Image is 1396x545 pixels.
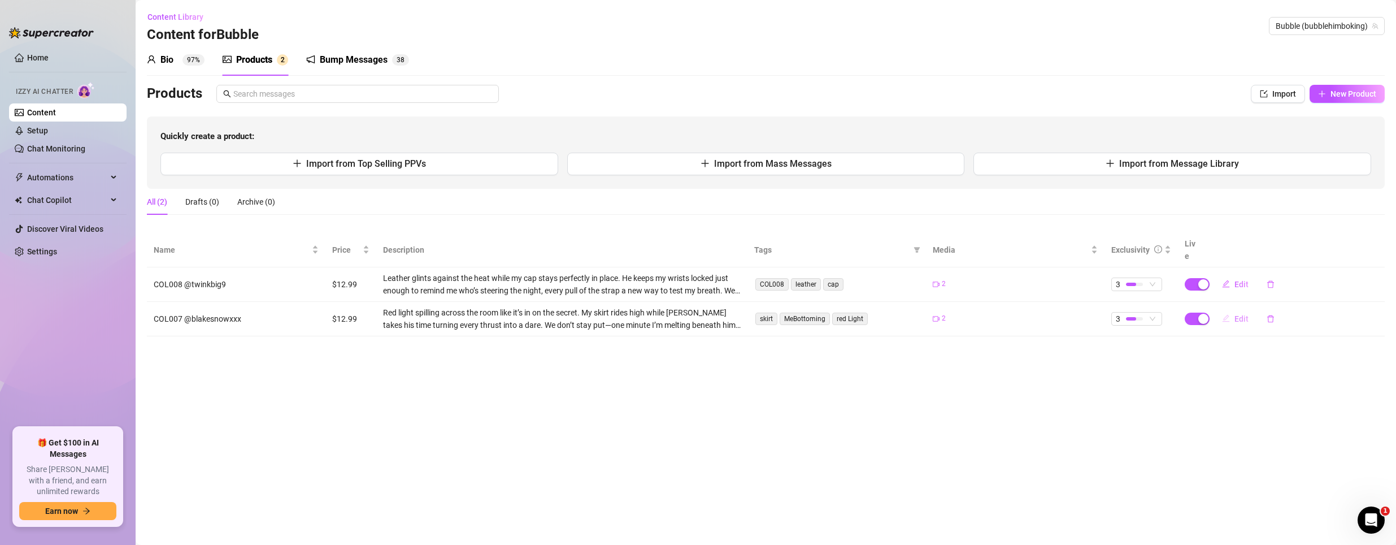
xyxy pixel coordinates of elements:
h3: Content for Bubble [147,26,259,44]
span: filter [911,241,923,258]
span: New Product [1330,89,1376,98]
span: import [1260,90,1268,98]
span: 3 [1116,313,1120,325]
span: leather [791,278,821,291]
span: Price [332,244,360,256]
div: Archive (0) [237,196,275,208]
span: 1 [1381,507,1390,516]
th: Tags [747,233,926,267]
span: arrow-right [82,507,90,515]
img: logo-BBDzfeDw.svg [9,27,94,38]
div: All (2) [147,196,167,208]
span: delete [1267,315,1275,323]
span: plus [1318,90,1326,98]
span: info-circle [1154,245,1162,253]
span: Media [933,244,1089,256]
td: COL007 @blakesnowxxx [147,302,325,336]
a: Chat Monitoring [27,144,85,153]
a: Content [27,108,56,117]
button: New Product [1310,85,1385,103]
span: Izzy AI Chatter [16,86,73,97]
span: plus [293,159,302,168]
span: Name [154,244,310,256]
span: video-camera [933,281,940,288]
a: Home [27,53,49,62]
span: plus [701,159,710,168]
td: $12.99 [325,302,376,336]
th: Description [376,233,747,267]
span: search [223,90,231,98]
span: Import [1272,89,1296,98]
button: delete [1258,275,1284,293]
span: notification [306,55,315,64]
h3: Products [147,85,202,103]
strong: Quickly create a product: [160,131,254,141]
span: thunderbolt [15,173,24,182]
button: Edit [1213,310,1258,328]
th: Live [1178,233,1206,267]
span: Earn now [45,507,78,516]
sup: 97% [182,54,205,66]
td: COL008 @twinkbig9 [147,267,325,302]
span: Bubble (bubblehimboking) [1276,18,1378,34]
span: cap [823,278,843,291]
span: delete [1267,280,1275,288]
button: Import from Message Library [973,153,1371,175]
span: 3 [1116,278,1120,291]
sup: 38 [392,54,409,66]
img: AI Chatter [77,82,95,98]
div: Products [236,53,272,67]
span: Edit [1234,280,1249,289]
span: 8 [401,56,405,64]
span: Content Library [147,12,203,21]
span: 2 [942,279,946,289]
span: team [1372,23,1378,29]
th: Price [325,233,376,267]
span: Import from Mass Messages [714,158,832,169]
span: Chat Copilot [27,191,107,209]
span: Share [PERSON_NAME] with a friend, and earn unlimited rewards [19,464,116,498]
div: Bio [160,53,173,67]
div: Exclusivity [1111,244,1150,256]
button: delete [1258,310,1284,328]
span: Tags [754,244,909,256]
sup: 2 [277,54,288,66]
span: skirt [755,313,777,325]
span: 2 [942,313,946,324]
span: COL008 [755,278,789,291]
span: video-camera [933,315,940,322]
span: Import from Message Library [1119,158,1239,169]
a: Discover Viral Videos [27,224,103,233]
a: Settings [27,247,57,256]
div: Drafts (0) [185,196,219,208]
span: 2 [281,56,285,64]
button: Import [1251,85,1305,103]
span: plus [1106,159,1115,168]
span: Edit [1234,314,1249,323]
div: Red light spilling across the room like it’s in on the secret. My skirt rides high while [PERSON_... [383,306,741,331]
div: Leather glints against the heat while my cap stays perfectly in place. He keeps my wrists locked ... [383,272,741,297]
span: edit [1222,280,1230,288]
input: Search messages [233,88,492,100]
span: Import from Top Selling PPVs [306,158,426,169]
button: Edit [1213,275,1258,293]
button: Content Library [147,8,212,26]
a: Setup [27,126,48,135]
span: edit [1222,314,1230,322]
span: 🎁 Get $100 in AI Messages [19,438,116,460]
span: filter [914,246,920,253]
button: Import from Top Selling PPVs [160,153,558,175]
td: $12.99 [325,267,376,302]
span: user [147,55,156,64]
span: 3 [397,56,401,64]
iframe: Intercom live chat [1358,507,1385,534]
th: Name [147,233,325,267]
span: MeBottoming [780,313,830,325]
div: Bump Messages [320,53,388,67]
button: Import from Mass Messages [567,153,965,175]
span: Automations [27,168,107,187]
th: Media [926,233,1104,267]
button: Earn nowarrow-right [19,502,116,520]
img: Chat Copilot [15,196,22,204]
span: red Light [832,313,868,325]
